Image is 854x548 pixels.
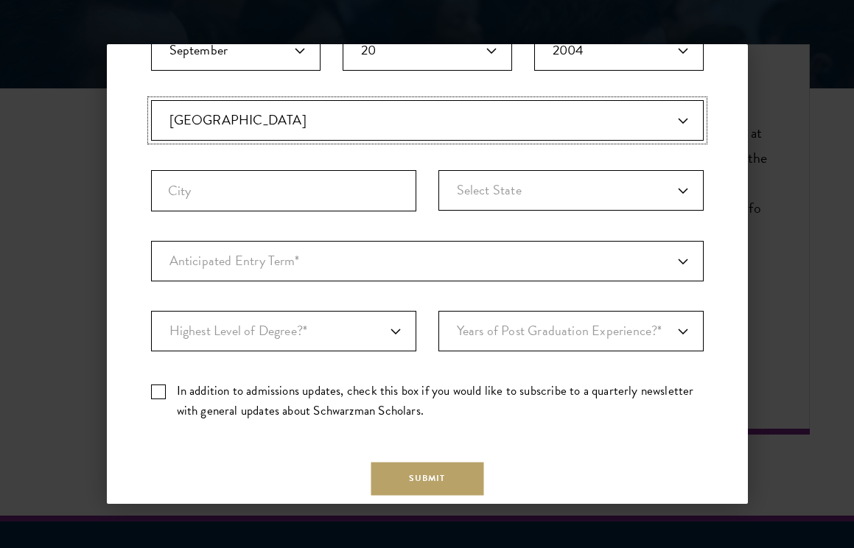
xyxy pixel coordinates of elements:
button: Submit [371,462,483,495]
select: Year [534,30,704,71]
div: Highest Level of Degree?* [151,311,416,351]
div: Anticipated Entry Term* [151,241,704,281]
div: Years of Post Graduation Experience?* [438,311,704,351]
div: Birthdate* [151,30,704,100]
select: Month [151,30,321,71]
div: Check this box to receive a quarterly newsletter with general updates about Schwarzman Scholars. [151,381,704,421]
input: City [151,170,416,211]
label: In addition to admissions updates, check this box if you would like to subscribe to a quarterly n... [151,381,704,421]
select: Day [343,30,512,71]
